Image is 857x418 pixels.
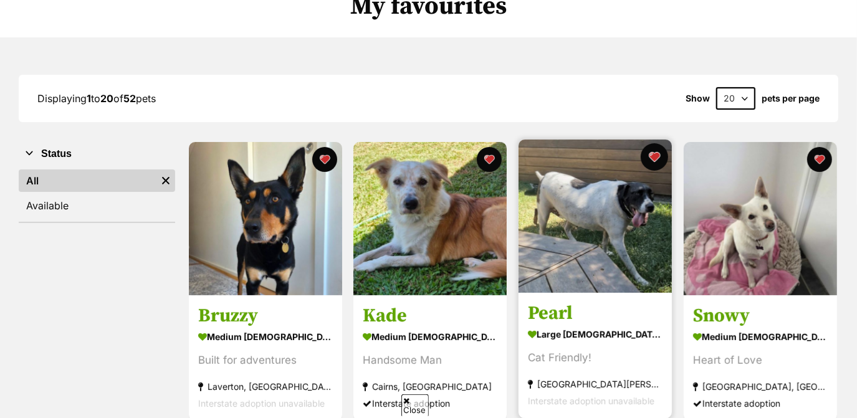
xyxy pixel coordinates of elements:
[363,378,497,395] div: Cairns, [GEOGRAPHIC_DATA]
[528,376,663,392] div: [GEOGRAPHIC_DATA][PERSON_NAME][GEOGRAPHIC_DATA]
[198,328,333,346] div: medium [DEMOGRAPHIC_DATA] Dog
[401,394,429,416] span: Close
[641,143,668,171] button: favourite
[807,147,832,172] button: favourite
[686,93,710,103] span: Show
[100,92,113,105] strong: 20
[156,169,175,192] a: Remove filter
[762,93,820,103] label: pets per page
[693,304,828,328] h3: Snowy
[19,167,175,222] div: Status
[363,328,497,346] div: medium [DEMOGRAPHIC_DATA] Dog
[198,304,333,328] h3: Bruzzy
[693,352,828,369] div: Heart of Love
[528,302,663,325] h3: Pearl
[363,304,497,328] h3: Kade
[684,142,837,295] img: Snowy
[198,352,333,369] div: Built for adventures
[19,146,175,162] button: Status
[37,92,156,105] span: Displaying to of pets
[198,398,325,409] span: Interstate adoption unavailable
[693,395,828,412] div: Interstate adoption
[312,147,337,172] button: favourite
[87,92,91,105] strong: 1
[693,378,828,395] div: [GEOGRAPHIC_DATA], [GEOGRAPHIC_DATA]
[189,142,342,295] img: Bruzzy
[353,142,507,295] img: Kade
[693,328,828,346] div: medium [DEMOGRAPHIC_DATA] Dog
[198,378,333,395] div: Laverton, [GEOGRAPHIC_DATA]
[528,396,654,406] span: Interstate adoption unavailable
[528,325,663,343] div: large [DEMOGRAPHIC_DATA] Dog
[19,194,175,217] a: Available
[477,147,502,172] button: favourite
[123,92,136,105] strong: 52
[19,169,156,192] a: All
[519,140,672,293] img: Pearl
[528,349,663,366] div: Cat Friendly!
[363,395,497,412] div: Interstate adoption
[363,352,497,369] div: Handsome Man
